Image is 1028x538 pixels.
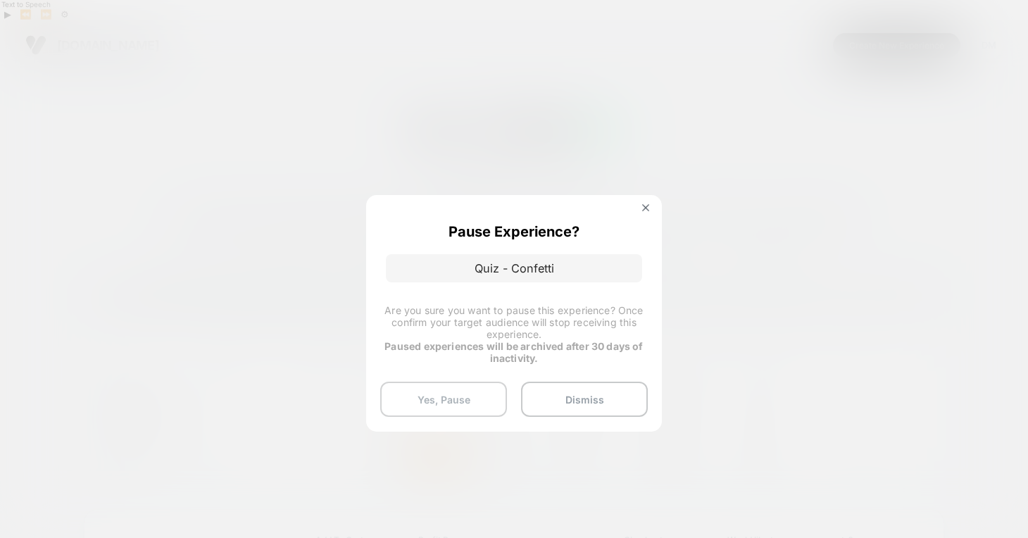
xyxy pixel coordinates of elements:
p: Pause Experience? [449,223,579,240]
button: Dismiss [521,382,648,417]
p: Quiz - Confetti [386,254,642,282]
button: Yes, Pause [380,382,507,417]
img: close [642,204,649,211]
span: Are you sure you want to pause this experience? Once confirm your target audience will stop recei... [384,304,643,340]
strong: Paused experiences will be archived after 30 days of inactivity. [384,340,643,364]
